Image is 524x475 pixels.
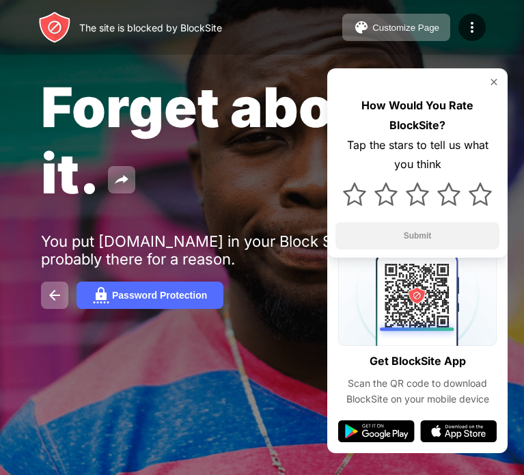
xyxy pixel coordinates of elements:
[353,19,370,36] img: pallet.svg
[342,14,450,41] button: Customize Page
[338,376,497,407] div: Scan the QR code to download BlockSite on your mobile device
[112,290,207,301] div: Password Protection
[464,19,480,36] img: menu-icon.svg
[41,74,390,206] span: Forget about it.
[335,222,499,249] button: Submit
[406,182,429,206] img: star.svg
[335,135,499,175] div: Tap the stars to tell us what you think
[41,232,463,268] div: You put [DOMAIN_NAME] in your Block Sites list. It’s probably there for a reason.
[335,96,499,135] div: How Would You Rate BlockSite?
[372,23,439,33] div: Customize Page
[113,172,130,188] img: share.svg
[374,182,398,206] img: star.svg
[343,182,366,206] img: star.svg
[420,420,497,442] img: app-store.svg
[488,77,499,87] img: rate-us-close.svg
[469,182,492,206] img: star.svg
[46,287,63,303] img: back.svg
[79,22,222,33] div: The site is blocked by BlockSite
[437,182,460,206] img: star.svg
[93,287,109,303] img: password.svg
[338,420,415,442] img: google-play.svg
[77,282,223,309] button: Password Protection
[38,11,71,44] img: header-logo.svg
